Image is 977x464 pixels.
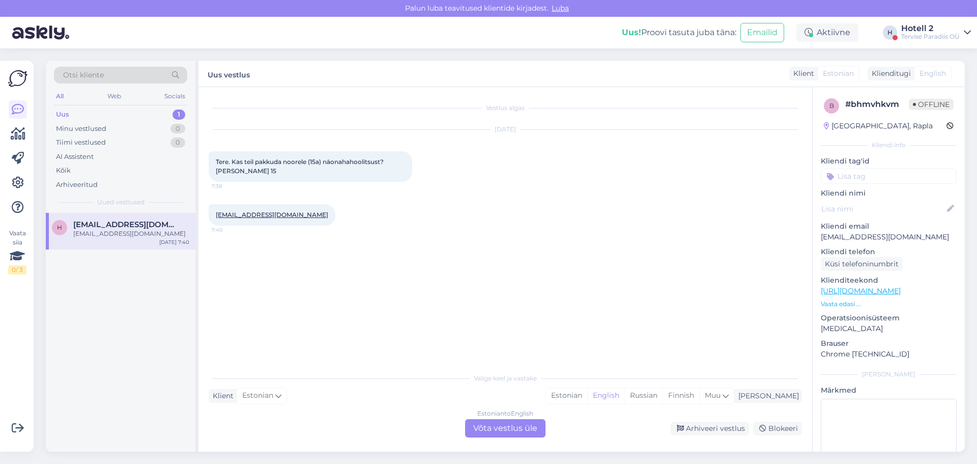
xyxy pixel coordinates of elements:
[216,211,328,219] a: [EMAIL_ADDRESS][DOMAIN_NAME]
[587,388,624,403] div: English
[671,422,749,435] div: Arhiveeri vestlus
[821,156,957,167] p: Kliendi tag'id
[209,125,802,134] div: [DATE]
[821,141,957,150] div: Kliendi info
[8,229,26,275] div: Vaata siia
[216,158,385,175] span: Tere. Kas teil pakkuda noorele (15a) näonahahoolitsust? [PERSON_NAME] 15
[56,180,98,190] div: Arhiveeritud
[821,257,903,271] div: Küsi telefoninumbrit
[56,110,69,120] div: Uus
[549,4,572,13] span: Luba
[8,265,26,275] div: 0 / 3
[824,121,933,131] div: [GEOGRAPHIC_DATA], Rapla
[170,138,185,148] div: 0
[209,103,802,113] div: Vestlus algas
[821,338,957,349] p: Brauser
[823,68,854,79] span: Estonian
[821,385,957,396] p: Märkmed
[73,220,179,229] span: heliriim@gmail.com
[73,229,189,238] div: [EMAIL_ADDRESS][DOMAIN_NAME]
[622,28,641,37] b: Uus!
[821,370,957,379] div: [PERSON_NAME]
[8,69,27,88] img: Askly Logo
[901,24,960,33] div: Hotell 2
[705,391,721,400] span: Muu
[796,23,858,42] div: Aktiivne
[821,299,957,309] p: Vaata edasi ...
[821,203,945,214] input: Lisa nimi
[821,232,957,242] p: [EMAIL_ADDRESS][DOMAIN_NAME]
[170,124,185,134] div: 0
[901,24,971,41] a: Hotell 2Tervise Paradiis OÜ
[901,33,960,41] div: Tervise Paradiis OÜ
[821,349,957,360] p: Chrome [TECHNICAL_ID]
[97,198,145,207] span: Uued vestlused
[212,182,250,190] span: 7:38
[624,388,663,403] div: Russian
[663,388,699,403] div: Finnish
[477,409,533,418] div: Estonian to English
[789,68,814,79] div: Klient
[63,70,104,80] span: Otsi kliente
[734,391,799,401] div: [PERSON_NAME]
[909,99,954,110] span: Offline
[212,226,250,234] span: 7:40
[829,102,834,110] span: b
[821,169,957,184] input: Lisa tag
[919,68,946,79] span: English
[868,68,911,79] div: Klienditugi
[242,390,273,401] span: Estonian
[821,247,957,257] p: Kliendi telefon
[821,188,957,199] p: Kliendi nimi
[821,313,957,323] p: Operatsioonisüsteem
[883,25,897,40] div: H
[56,124,106,134] div: Minu vestlused
[821,275,957,286] p: Klienditeekond
[753,422,802,435] div: Blokeeri
[208,67,250,80] label: Uus vestlus
[56,152,94,162] div: AI Assistent
[821,286,901,295] a: [URL][DOMAIN_NAME]
[209,374,802,383] div: Valige keel ja vastake
[54,90,66,103] div: All
[56,166,71,176] div: Kõik
[105,90,123,103] div: Web
[159,238,189,246] div: [DATE] 7:40
[209,391,234,401] div: Klient
[173,110,185,120] div: 1
[57,224,62,231] span: h
[56,138,106,148] div: Tiimi vestlused
[622,26,736,39] div: Proovi tasuta juba täna:
[465,419,545,438] div: Võta vestlus üle
[845,98,909,111] div: # bhmvhkvm
[740,23,784,42] button: Emailid
[546,388,587,403] div: Estonian
[162,90,187,103] div: Socials
[821,323,957,334] p: [MEDICAL_DATA]
[821,221,957,232] p: Kliendi email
